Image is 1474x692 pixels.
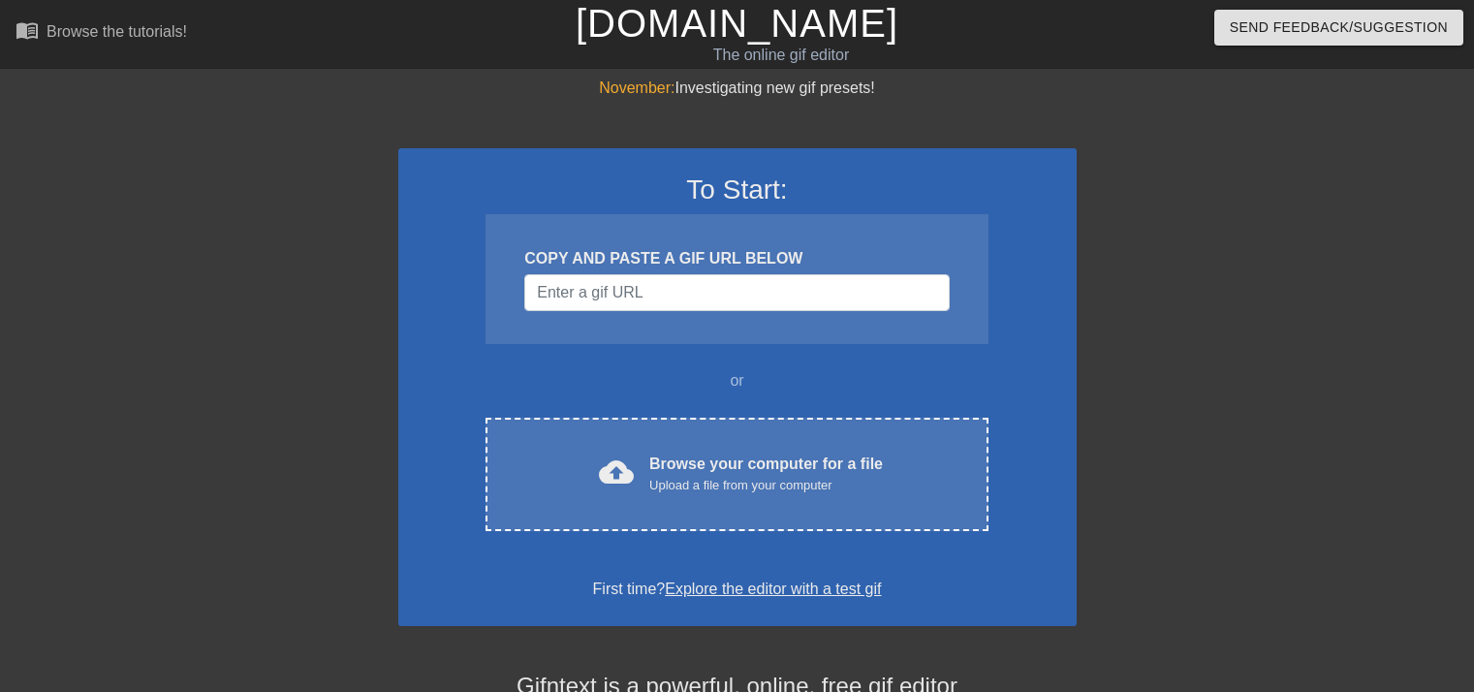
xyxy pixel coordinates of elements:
[665,581,881,597] a: Explore the editor with a test gif
[398,77,1077,100] div: Investigating new gif presets!
[524,274,949,311] input: Username
[16,18,187,48] a: Browse the tutorials!
[1214,10,1463,46] button: Send Feedback/Suggestion
[423,578,1051,601] div: First time?
[649,453,883,495] div: Browse your computer for a file
[47,23,187,40] div: Browse the tutorials!
[599,79,674,96] span: November:
[16,18,39,42] span: menu_book
[501,44,1061,67] div: The online gif editor
[1230,16,1448,40] span: Send Feedback/Suggestion
[449,369,1026,393] div: or
[524,247,949,270] div: COPY AND PASTE A GIF URL BELOW
[576,2,898,45] a: [DOMAIN_NAME]
[423,173,1051,206] h3: To Start:
[599,455,634,489] span: cloud_upload
[649,476,883,495] div: Upload a file from your computer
